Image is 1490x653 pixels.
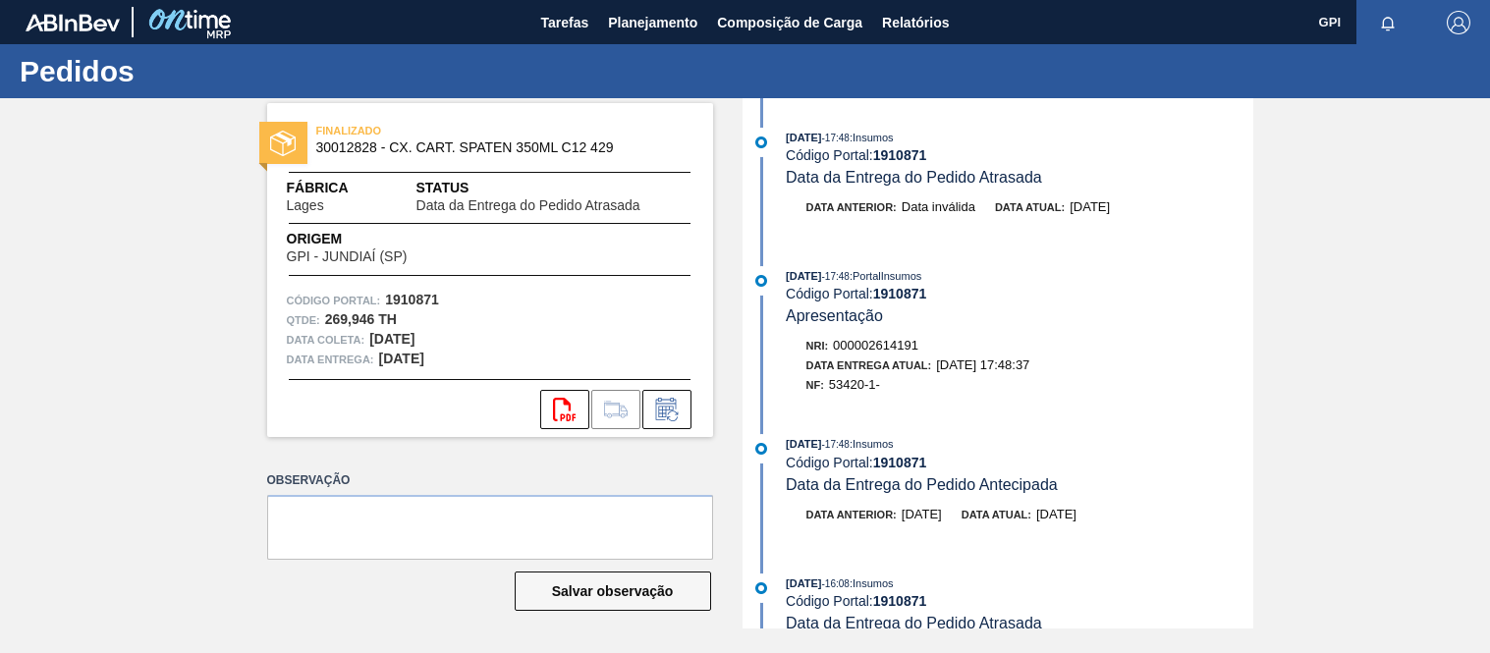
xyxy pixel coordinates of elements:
[786,132,821,143] span: [DATE]
[786,307,883,324] span: Apresentação
[20,60,368,82] h1: Pedidos
[786,438,821,450] span: [DATE]
[316,121,591,140] span: FINALIZADO
[515,571,711,611] button: Salvar observação
[26,14,120,31] img: TNhmsLtSVTkK8tSr43FrP2fwEKptu5GPRR3wAAAABJRU5ErkJggg==
[642,390,691,429] div: Informar alteração no pedido
[806,379,824,391] span: NF:
[1070,199,1110,214] span: [DATE]
[755,443,767,455] img: atual
[786,577,821,589] span: [DATE]
[287,249,408,264] span: GPI - JUNDIAÍ (SP)
[755,582,767,594] img: atual
[850,438,894,450] span: : Insumos
[1356,9,1419,36] button: Notificações
[267,466,713,495] label: Observação
[287,229,464,249] span: Origem
[882,11,949,34] span: Relatórios
[325,311,397,327] strong: 269,946 TH
[755,136,767,148] img: atual
[287,198,324,213] span: Lages
[995,201,1065,213] span: Data atual:
[806,509,897,520] span: Data anterior:
[786,286,1252,301] div: Código Portal:
[1447,11,1470,34] img: Logout
[786,593,1252,609] div: Código Portal:
[850,270,921,282] span: : PortalInsumos
[873,147,927,163] strong: 1910871
[806,201,897,213] span: Data anterior:
[806,340,829,352] span: Nri:
[540,11,588,34] span: Tarefas
[287,178,386,198] span: Fábrica
[822,271,850,282] span: - 17:48
[936,357,1029,372] span: [DATE] 17:48:37
[270,131,296,156] img: status
[786,147,1252,163] div: Código Portal:
[786,455,1252,470] div: Código Portal:
[717,11,862,34] span: Composição de Carga
[902,199,975,214] span: Data inválida
[822,578,850,589] span: - 16:08
[369,331,414,347] strong: [DATE]
[755,275,767,287] img: atual
[786,270,821,282] span: [DATE]
[829,377,880,392] span: 53420-1-
[316,140,673,155] span: 30012828 - CX. CART. SPATEN 350ML C12 429
[873,593,927,609] strong: 1910871
[833,338,918,353] span: 000002614191
[850,577,894,589] span: : Insumos
[608,11,697,34] span: Planejamento
[379,351,424,366] strong: [DATE]
[786,615,1042,631] span: Data da Entrega do Pedido Atrasada
[902,507,942,521] span: [DATE]
[1036,507,1076,521] span: [DATE]
[540,390,589,429] div: Abrir arquivo PDF
[287,310,320,330] span: Qtde :
[591,390,640,429] div: Ir para Composição de Carga
[873,286,927,301] strong: 1910871
[962,509,1031,520] span: Data atual:
[416,178,693,198] span: Status
[287,350,374,369] span: Data entrega:
[287,330,365,350] span: Data coleta:
[873,455,927,470] strong: 1910871
[806,359,932,371] span: Data Entrega Atual:
[287,291,381,310] span: Código Portal:
[385,292,439,307] strong: 1910871
[822,133,850,143] span: - 17:48
[786,169,1042,186] span: Data da Entrega do Pedido Atrasada
[822,439,850,450] span: - 17:48
[850,132,894,143] span: : Insumos
[786,476,1058,493] span: Data da Entrega do Pedido Antecipada
[416,198,640,213] span: Data da Entrega do Pedido Atrasada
